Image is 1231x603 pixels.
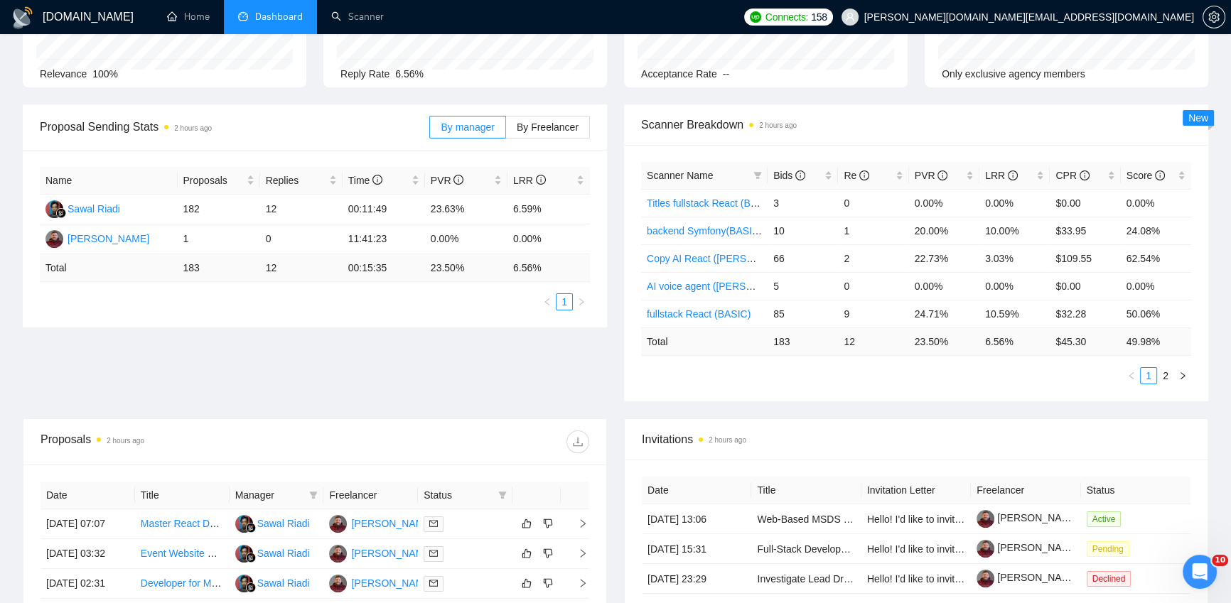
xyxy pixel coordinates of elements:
a: KP[PERSON_NAME] [329,577,433,588]
td: 62.54% [1121,244,1191,272]
td: 24.71% [909,300,979,327]
time: 2 hours ago [709,436,746,444]
span: By Freelancer [517,121,579,133]
a: KP[PERSON_NAME] [45,232,149,244]
span: PVR [431,175,464,186]
span: Invitations [642,430,1190,448]
img: SR [235,515,253,533]
span: Score [1127,170,1165,181]
td: [DATE] 07:07 [41,509,135,539]
span: Reply Rate [340,68,389,80]
span: Replies [266,173,326,188]
td: 11:41:23 [343,224,425,254]
button: right [1174,367,1191,384]
span: Time [348,175,382,186]
a: [PERSON_NAME] [977,512,1079,523]
li: 1 [1140,367,1157,384]
th: Status [1081,477,1190,504]
img: KP [329,545,347,563]
td: 6.59% [507,195,590,224]
td: 2 [838,244,908,272]
img: c1Solt7VbwHmdfN9daG-llb3HtbK8lHyvFES2IJpurApVoU8T7FGrScjE2ec-Wjl2v [977,510,994,528]
th: Title [751,477,861,504]
span: user [845,12,855,22]
td: 22.73% [909,244,979,272]
img: KP [329,575,347,592]
td: 1 [178,224,260,254]
td: Total [641,327,768,355]
td: 0.00% [979,272,1050,300]
span: info-circle [859,170,869,180]
span: Proposal Sending Stats [40,118,429,136]
td: $32.28 [1050,300,1120,327]
td: 10.00% [979,217,1050,244]
span: Proposals [183,173,244,188]
span: Manager [235,487,304,503]
th: Manager [230,482,324,509]
td: Developer for MVP with Web, Cloud, Mobile, and AI Skills [135,569,230,599]
th: Name [40,167,178,195]
img: SR [235,575,253,592]
th: Replies [260,167,343,195]
td: 9 [838,300,908,327]
button: download [566,430,589,453]
span: filter [753,171,762,180]
img: gigradar-bm.png [246,523,256,533]
td: $33.95 [1050,217,1120,244]
span: LRR [985,170,1018,181]
td: 3 [768,189,838,217]
td: Event Website Development [135,539,230,569]
div: [PERSON_NAME] [351,516,433,531]
span: info-circle [937,170,947,180]
td: $ 45.30 [1050,327,1120,355]
td: 0.00% [1121,272,1191,300]
span: 100% [92,68,118,80]
td: 24.08% [1121,217,1191,244]
td: 12 [260,195,343,224]
a: Active [1087,513,1127,524]
li: Next Page [573,293,590,310]
a: KP[PERSON_NAME] [329,517,433,528]
td: 0.00% [1121,189,1191,217]
span: Connects: [765,9,808,25]
span: setting [1203,11,1225,23]
img: gigradar-bm.png [246,582,256,592]
img: upwork-logo.png [750,11,761,23]
span: 158 [811,9,827,25]
a: SRSawal Riadi [45,202,120,214]
td: [DATE] 13:06 [642,504,751,534]
img: KP [45,230,63,248]
th: Freelancer [971,477,1080,504]
td: Full-Stack Developers with AI Expertise for SaaS Platform [751,534,861,564]
a: homeHome [167,11,210,23]
button: dislike [539,545,557,562]
span: right [566,548,588,558]
span: dislike [543,518,553,529]
span: info-circle [1155,170,1165,180]
td: 0 [838,272,908,300]
a: Master React Dev Figma conversion for dating site [141,518,364,529]
td: Master React Dev Figma conversion for dating site [135,509,230,539]
a: KP[PERSON_NAME] [329,547,433,558]
div: Sawal Riadi [257,516,310,531]
td: [DATE] 15:31 [642,534,751,564]
span: Only exclusive agency members [942,68,1085,80]
span: right [577,298,586,306]
span: Active [1087,511,1122,527]
span: Scanner Name [647,170,713,181]
button: like [518,545,535,562]
td: [DATE] 03:32 [41,539,135,569]
iframe: Intercom live chat [1183,555,1217,589]
div: Sawal Riadi [68,201,120,217]
button: dislike [539,575,557,592]
a: SRSawal Riadi [235,577,310,588]
button: dislike [539,515,557,532]
span: info-circle [1008,170,1018,180]
td: 0.00% [425,224,507,254]
th: Date [642,477,751,504]
a: fullstack React (BASIC) [647,308,751,320]
th: Invitation Letter [861,477,971,504]
button: like [518,575,535,592]
a: [PERSON_NAME] [977,542,1079,553]
a: Pending [1087,543,1135,554]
